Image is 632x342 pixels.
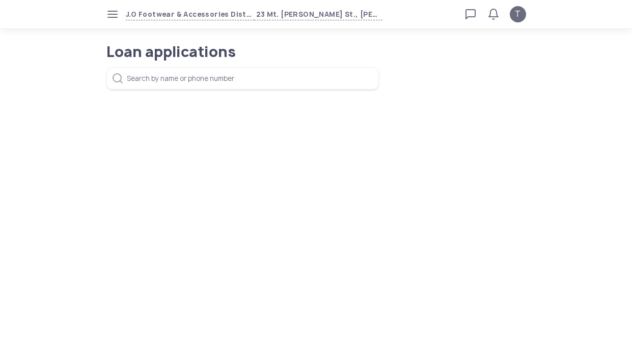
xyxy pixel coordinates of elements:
span: 23 Mt. [PERSON_NAME] St., [PERSON_NAME], [GEOGRAPHIC_DATA], [GEOGRAPHIC_DATA] (NCR), [GEOGRAPHIC_... [254,9,382,20]
span: J.O Footwear & Accessories Distribution & Manufacturing Marikina (Prome & [PERSON_NAME]) [126,9,254,20]
button: J.O Footwear & Accessories Distribution & Manufacturing Marikina (Prome & [PERSON_NAME])23 Mt. [P... [126,9,382,20]
span: T [515,8,520,20]
button: T [510,6,526,22]
h1: Loan applications [106,45,343,59]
